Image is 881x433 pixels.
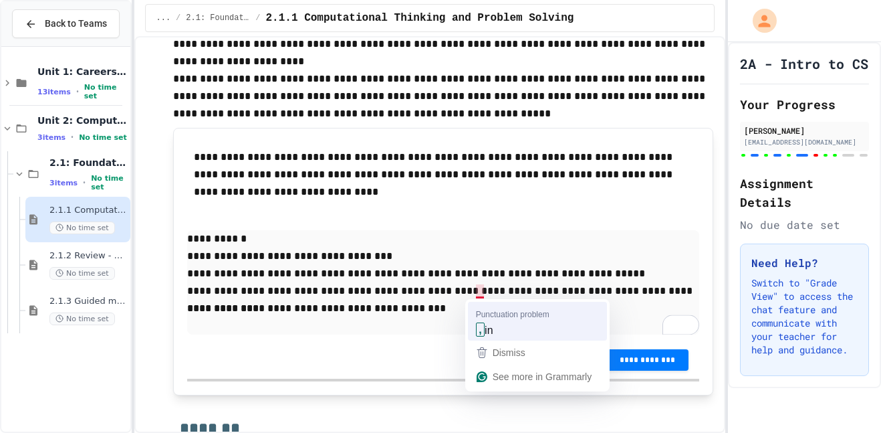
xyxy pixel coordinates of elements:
span: 13 items [37,88,71,96]
span: 2.1.2 Review - Computational Thinking and Problem Solving [49,250,128,262]
h2: Your Progress [740,95,869,114]
span: Unit 2: Computational Thinking & Problem-Solving [37,114,128,126]
span: No time set [84,83,128,100]
span: Unit 1: Careers & Professionalism [37,66,128,78]
span: ... [156,13,171,23]
span: 2.1: Foundations of Computational Thinking [186,13,250,23]
div: To enrich screen reader interactions, please activate Accessibility in Grammarly extension settings [187,230,699,335]
div: No due date set [740,217,869,233]
span: No time set [79,133,127,142]
div: [EMAIL_ADDRESS][DOMAIN_NAME] [744,137,865,147]
span: No time set [49,267,115,280]
div: My Account [739,5,780,36]
span: 2.1.1 Computational Thinking and Problem Solving [266,10,574,26]
span: 3 items [49,179,78,187]
button: Back to Teams [12,9,120,38]
div: [PERSON_NAME] [744,124,865,137]
span: Back to Teams [45,17,107,31]
h1: 2A - Intro to CS [740,54,868,73]
span: / [255,13,260,23]
span: 2.1.3 Guided morning routine flowchart [49,296,128,307]
h2: Assignment Details [740,174,869,211]
span: 2.1: Foundations of Computational Thinking [49,157,128,169]
span: No time set [91,174,127,191]
span: • [71,132,74,143]
span: • [83,177,86,188]
span: No time set [49,313,115,325]
span: 2.1.1 Computational Thinking and Problem Solving [49,205,128,216]
h3: Need Help? [751,255,858,271]
span: 3 items [37,133,66,142]
span: / [176,13,180,23]
p: Switch to "Grade View" to access the chat feature and communicate with your teacher for help and ... [751,276,858,357]
span: • [76,86,79,97]
span: No time set [49,222,115,234]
